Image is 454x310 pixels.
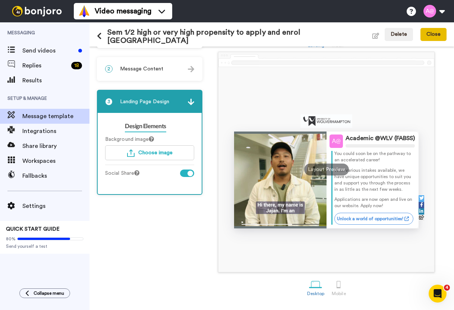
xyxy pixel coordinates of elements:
[127,149,135,157] img: upload-turquoise.svg
[22,46,75,55] span: Send videos
[22,171,89,180] span: Fallbacks
[334,196,414,209] p: Applications are now open and live on our website. Apply now!
[22,202,89,211] span: Settings
[330,135,343,148] img: Profile Image
[22,112,89,121] span: Message template
[125,120,166,132] a: Design Elements
[328,274,349,300] a: Mobile
[138,150,173,155] span: Choose image
[105,136,154,143] label: Background image
[332,291,346,296] div: Mobile
[420,28,447,41] button: Close
[346,135,415,142] div: Academic @WLV (FABSS)
[22,76,89,85] span: Results
[444,285,450,291] span: 4
[6,236,16,242] span: 80%
[78,5,90,17] img: vm-color.svg
[300,114,352,128] img: c0db3496-36db-47dd-bc5f-9f3a1f8391a7
[120,98,169,105] span: Landing Page Design
[105,170,139,177] label: Social Share
[97,57,202,81] div: 2Message Content
[22,156,89,165] span: Workspaces
[105,65,113,73] span: 2
[307,291,325,296] div: Desktop
[304,164,349,175] div: Layout Preview
[334,167,414,193] p: With various intakes available, we have unique opportunities to suit you and support you through ...
[334,213,413,225] a: Unlock a world of opportunities!
[385,28,413,41] button: Delete
[6,243,83,249] span: Send yourself a test
[429,285,447,303] iframe: Intercom live chat
[34,290,64,296] span: Collapse menu
[22,61,68,70] span: Replies
[120,65,163,73] span: Message Content
[22,127,89,136] span: Integrations
[95,6,151,16] span: Video messaging
[188,99,194,105] img: arrow.svg
[303,274,328,300] a: Desktop
[6,227,60,232] span: QUICK START GUIDE
[234,218,327,228] img: player-controls-full.svg
[9,6,65,16] img: bj-logo-header-white.svg
[19,288,70,298] button: Collapse menu
[334,151,414,163] p: You could soon be on the pathway to an accelerated career!
[188,66,194,72] img: arrow.svg
[71,62,82,69] div: 18
[22,142,89,151] span: Share library
[97,28,379,45] h1: Sem 1/2 high or very high propensity to apply and enrol [GEOGRAPHIC_DATA]
[105,145,194,160] button: Choose image
[105,98,113,105] span: 3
